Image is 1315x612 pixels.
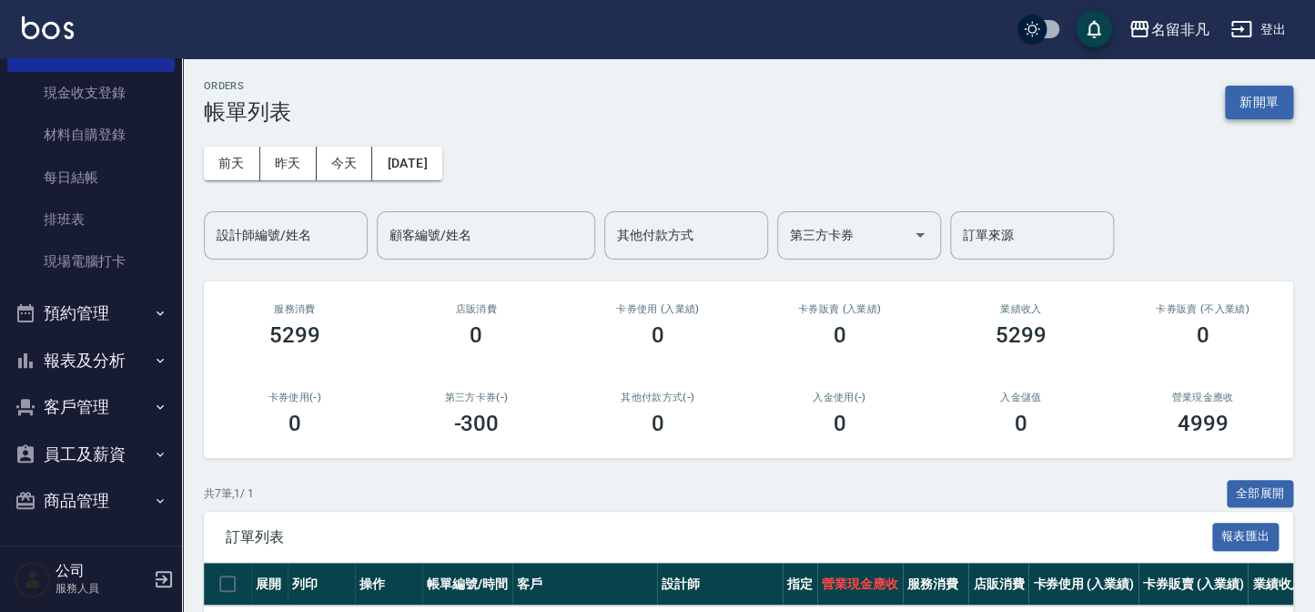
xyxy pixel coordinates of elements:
[1227,480,1294,508] button: 全部展開
[952,303,1090,315] h2: 業績收入
[968,563,1028,606] th: 店販消費
[996,322,1047,348] h3: 5299
[372,147,441,180] button: [DATE]
[1028,563,1138,606] th: 卡券使用 (入業績)
[15,561,51,597] img: Person
[771,303,909,315] h2: 卡券販賣 (入業績)
[7,114,175,156] a: 材料自購登錄
[204,485,254,502] p: 共 7 筆, 1 / 1
[226,528,1212,546] span: 訂單列表
[204,147,260,180] button: 前天
[204,80,291,92] h2: ORDERS
[56,562,148,580] h5: 公司
[226,303,364,315] h3: 服務消費
[204,99,291,125] h3: 帳單列表
[833,411,845,436] h3: 0
[589,303,727,315] h2: 卡券使用 (入業績)
[260,147,317,180] button: 昨天
[7,199,175,240] a: 排班表
[1196,322,1209,348] h3: 0
[7,337,175,384] button: 報表及分析
[589,392,727,403] h2: 其他付款方式(-)
[269,322,320,348] h3: 5299
[7,72,175,114] a: 現金收支登錄
[7,240,175,282] a: 現場電腦打卡
[512,563,657,606] th: 客戶
[22,16,74,39] img: Logo
[288,411,301,436] h3: 0
[226,392,364,403] h2: 卡券使用(-)
[1134,392,1272,403] h2: 營業現金應收
[833,322,845,348] h3: 0
[355,563,422,606] th: 操作
[288,563,355,606] th: 列印
[1015,411,1027,436] h3: 0
[422,563,512,606] th: 帳單編號/時間
[783,563,817,606] th: 指定
[7,431,175,478] button: 員工及薪資
[1225,93,1293,110] a: 新開單
[1121,11,1216,48] button: 名留非凡
[251,563,288,606] th: 展開
[7,383,175,431] button: 客戶管理
[1212,527,1280,545] a: 報表匯出
[652,411,664,436] h3: 0
[1134,303,1272,315] h2: 卡券販賣 (不入業績)
[1225,86,1293,119] button: 新開單
[1212,523,1280,551] button: 報表匯出
[56,580,148,597] p: 服務人員
[7,477,175,525] button: 商品管理
[1076,11,1112,47] button: save
[1177,411,1228,436] h3: 4999
[408,303,546,315] h2: 店販消費
[1150,18,1209,41] div: 名留非凡
[1223,13,1293,46] button: 登出
[771,392,909,403] h2: 入金使用(-)
[1248,563,1308,606] th: 業績收入
[7,157,175,199] a: 每日結帳
[453,411,499,436] h3: -300
[408,392,546,403] h2: 第三方卡券(-)
[317,147,373,180] button: 今天
[903,563,969,606] th: 服務消費
[905,220,935,250] button: Open
[1138,563,1249,606] th: 卡券販賣 (入業績)
[817,563,903,606] th: 營業現金應收
[652,322,664,348] h3: 0
[952,392,1090,403] h2: 入金儲值
[657,563,783,606] th: 設計師
[470,322,482,348] h3: 0
[7,290,175,337] button: 預約管理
